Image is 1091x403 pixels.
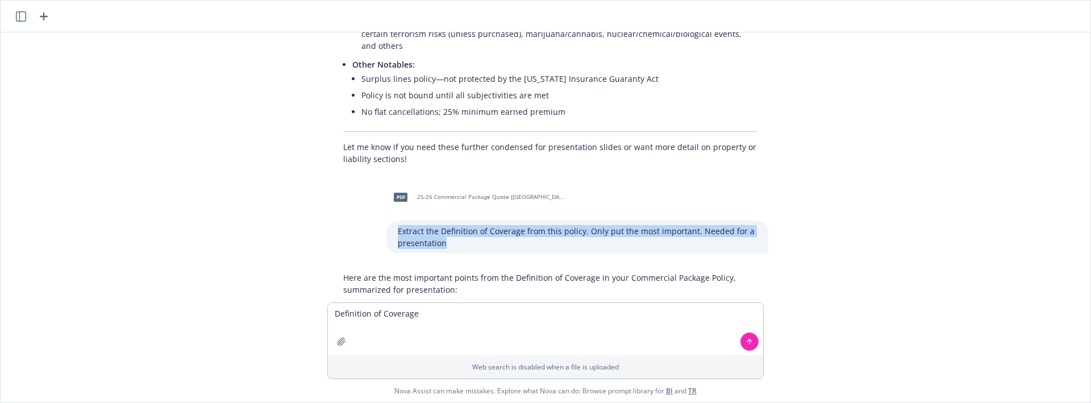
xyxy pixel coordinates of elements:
[361,14,757,54] li: No coverage for cyber, communicable disease, liquor liability, all-terrain vehicles, unmanned air...
[335,362,756,372] p: Web search is disabled when a file is uploaded
[398,225,757,249] p: Extract the Definition of Coverage from this policy. Only put the most important. Needed for a pr...
[394,379,697,402] span: Nova Assist can make mistakes. Explore what Nova can do: Browse prompt library for and
[394,193,407,201] span: pdf
[417,193,566,201] span: 25-26 Commercial Package Quote ([GEOGRAPHIC_DATA]pdf
[328,303,763,355] textarea: Definition of Coverage
[361,70,757,87] li: Surplus lines policy—not protected by the [US_STATE] Insurance Guaranty Act
[361,87,757,103] li: Policy is not bound until all subjectivities are met
[666,386,673,396] a: BI
[386,183,568,211] div: pdf25-26 Commercial Package Quote ([GEOGRAPHIC_DATA]pdf
[688,386,697,396] a: TR
[361,103,757,120] li: No flat cancellations; 25% minimum earned premium
[352,59,415,70] span: Other Notables:
[343,141,757,165] p: Let me know if you need these further condensed for presentation slides or want more detail on pr...
[343,272,757,296] p: Here are the most important points from the Definition of Coverage in your Commercial Package Pol...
